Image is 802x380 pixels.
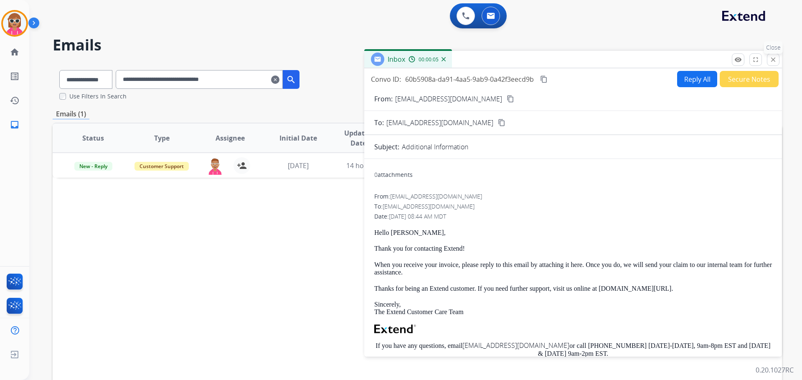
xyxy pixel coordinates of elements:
[3,12,26,35] img: avatar
[286,75,296,85] mat-icon: search
[374,118,384,128] p: To:
[279,133,317,143] span: Initial Date
[677,71,717,87] button: Reply All
[388,55,405,64] span: Inbox
[374,212,772,221] div: Date:
[374,142,399,152] p: Subject:
[207,157,223,175] img: agent-avatar
[374,342,772,357] p: If you have any questions, email or call [PHONE_NUMBER] [DATE]-[DATE], 9am-8pm EST and [DATE] & [...
[756,365,794,375] p: 0.20.1027RC
[216,133,245,143] span: Assignee
[764,41,783,54] p: Close
[154,133,170,143] span: Type
[374,301,772,316] p: Sincerely, The Extend Customer Care Team
[395,94,502,104] p: [EMAIL_ADDRESS][DOMAIN_NAME]
[767,53,779,66] button: Close
[498,119,505,126] mat-icon: content_copy
[386,118,493,128] span: [EMAIL_ADDRESS][DOMAIN_NAME]
[769,56,777,63] mat-icon: close
[53,109,89,119] p: Emails (1)
[374,192,772,201] div: From:
[374,229,772,237] p: Hello [PERSON_NAME],
[462,341,569,350] a: [EMAIL_ADDRESS][DOMAIN_NAME]
[10,96,20,106] mat-icon: history
[390,192,482,200] span: [EMAIL_ADDRESS][DOMAIN_NAME]
[402,142,468,152] p: Additional Information
[389,212,446,220] span: [DATE] 08:44 AM MDT
[271,75,279,85] mat-icon: clear
[82,133,104,143] span: Status
[374,261,772,277] p: When you receive your invoice, please reply to this email by attaching it here. Once you do, we w...
[346,161,388,170] span: 14 hours ago
[10,120,20,130] mat-icon: inbox
[374,245,772,252] p: Thank you for contacting Extend!
[10,71,20,81] mat-icon: list_alt
[419,56,439,63] span: 00:00:05
[374,171,378,179] span: 0
[374,325,416,334] img: Extend Logo
[540,75,548,83] mat-icon: content_copy
[405,75,534,84] span: 60b5908a-da91-4aa5-9ab9-0a42f3eecd9b
[374,171,413,179] div: attachments
[10,47,20,57] mat-icon: home
[340,128,378,148] span: Updated Date
[374,94,393,104] p: From:
[135,162,189,171] span: Customer Support
[374,202,772,211] div: To:
[74,162,112,171] span: New - Reply
[752,56,759,63] mat-icon: fullscreen
[374,285,772,292] p: Thanks for being an Extend customer. If you need further support, visit us online at [DOMAIN_NAME...
[734,56,742,63] mat-icon: remove_red_eye
[720,71,779,87] button: Secure Notes
[383,202,475,210] span: [EMAIL_ADDRESS][DOMAIN_NAME]
[237,161,247,171] mat-icon: person_add
[507,95,514,103] mat-icon: content_copy
[288,161,309,170] span: [DATE]
[69,92,127,101] label: Use Filters In Search
[371,74,401,84] p: Convo ID:
[53,37,782,53] h2: Emails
